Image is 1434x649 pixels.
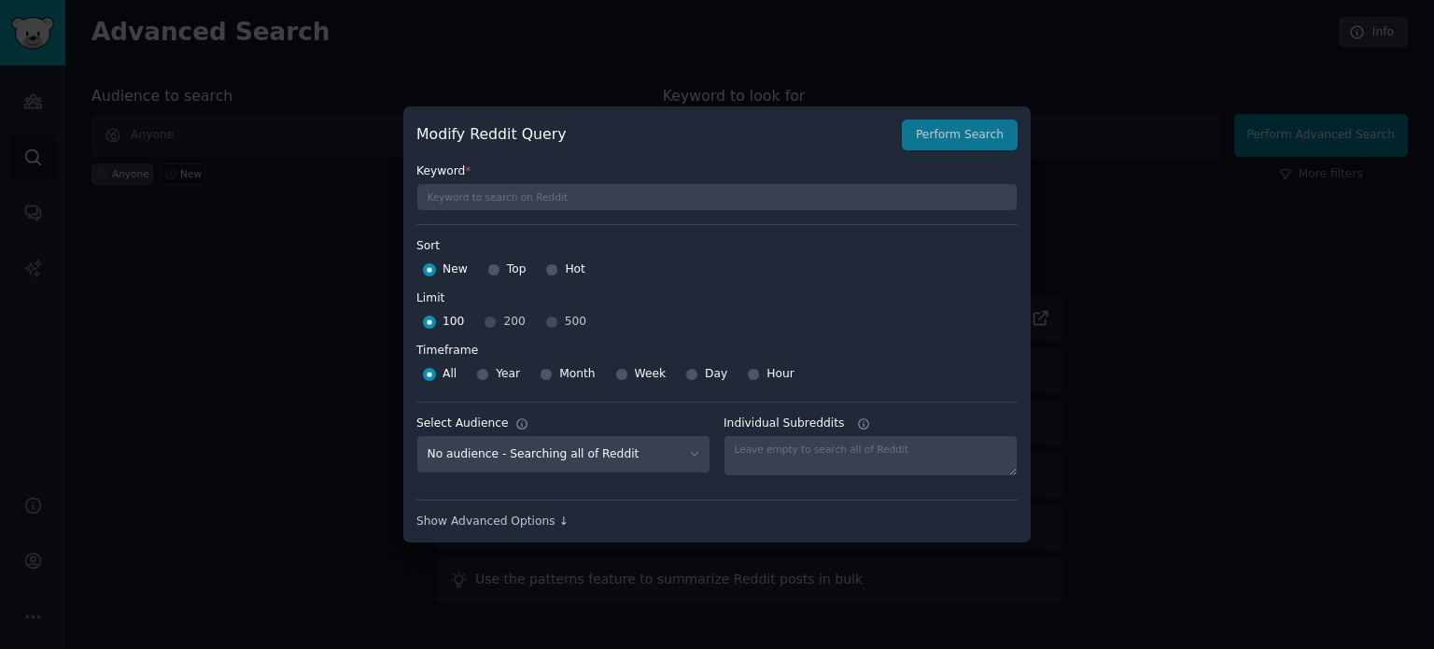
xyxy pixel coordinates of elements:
[559,366,595,383] span: Month
[766,366,794,383] span: Hour
[443,366,457,383] span: All
[705,366,727,383] span: Day
[416,123,892,147] h2: Modify Reddit Query
[416,290,444,307] div: Limit
[416,163,1018,180] label: Keyword
[416,238,1018,255] label: Sort
[443,261,468,278] span: New
[416,514,1018,530] div: Show Advanced Options ↓
[507,261,527,278] span: Top
[416,183,1018,211] input: Keyword to search on Reddit
[724,416,1018,432] label: Individual Subreddits
[416,416,509,432] div: Select Audience
[565,261,585,278] span: Hot
[635,366,667,383] span: Week
[443,314,464,331] span: 100
[416,336,1018,360] label: Timeframe
[496,366,520,383] span: Year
